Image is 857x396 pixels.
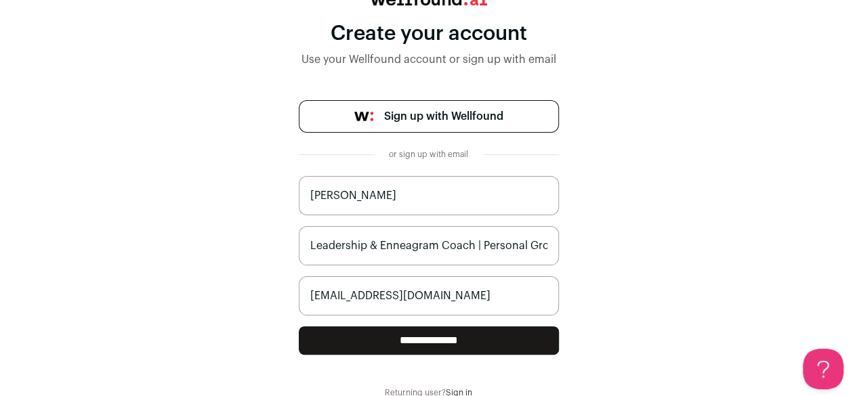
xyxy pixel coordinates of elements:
div: Create your account [299,22,559,46]
div: Use your Wellfound account or sign up with email [299,51,559,68]
input: Jane Smith [299,176,559,215]
input: Job Title (i.e. CEO, Recruiter) [299,226,559,265]
img: wellfound-symbol-flush-black-fb3c872781a75f747ccb3a119075da62bfe97bd399995f84a933054e44a575c4.png [354,112,373,121]
span: Sign up with Wellfound [384,108,503,125]
div: or sign up with email [385,149,472,160]
a: Sign up with Wellfound [299,100,559,133]
iframe: Help Scout Beacon - Open [803,349,843,389]
input: name@work-email.com [299,276,559,315]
